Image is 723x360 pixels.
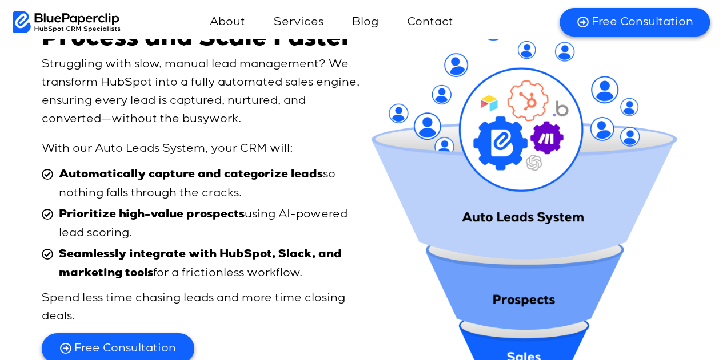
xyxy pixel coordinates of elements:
b: Automatically capture and categorize leads [59,169,323,181]
a: About [198,9,257,36]
b: Seamlessly integrate with HubSpot, Slack, and marketing tools [59,249,342,280]
b: Prioritize high-value prospects [59,209,245,221]
p: Struggling with slow, manual lead management? We transform HubSpot into a fully automated sales e... [42,55,366,128]
span: for a frictionless workflow. [56,245,366,283]
a: Contact [396,9,465,36]
p: Spend less time chasing leads and more time closing deals. [42,289,366,326]
span: using AI-powered lead scoring. [56,205,366,242]
p: With our Auto Leads System, your CRM will: [42,140,366,158]
span: Free Consultation [74,341,176,356]
nav: Menu [121,9,545,36]
img: BluePaperClip Logo black [13,11,121,33]
span: Free Consultation [591,15,693,30]
span: so nothing falls through the cracks. [56,165,366,203]
a: Services [262,9,335,36]
a: Free Consultation [560,8,710,37]
a: Blog [341,9,390,36]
